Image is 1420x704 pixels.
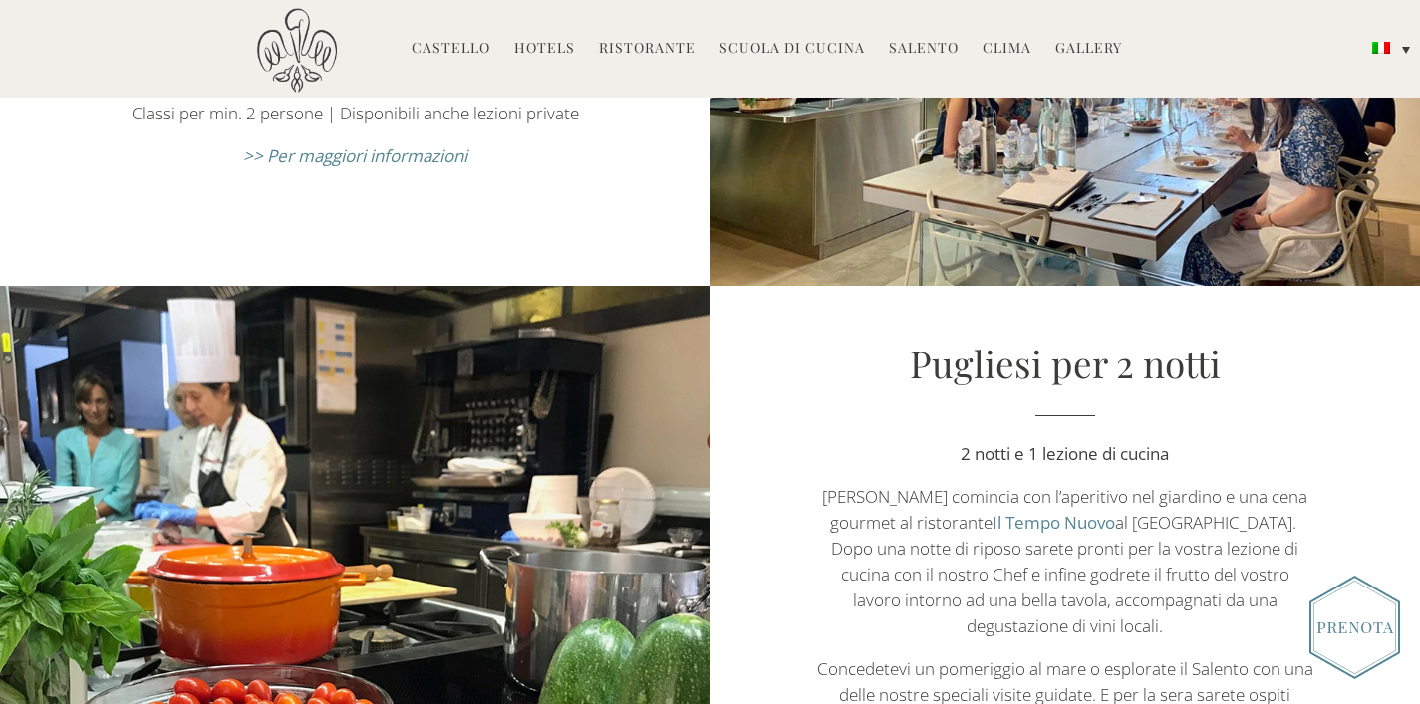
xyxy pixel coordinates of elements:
a: Ristorante [599,38,696,61]
a: Il Tempo Nuovo [993,511,1115,534]
a: Clima [983,38,1031,61]
a: Hotels [514,38,575,61]
a: Scuola di Cucina [719,38,865,61]
a: Gallery [1055,38,1122,61]
img: Castello di Ugento [257,8,337,93]
a: Pugliesi per 2 notti [910,339,1221,387]
a: >> Per maggiori informazioni [243,144,467,167]
strong: 2 notti e 1 lezione di cucina [961,442,1169,465]
img: Italiano [1372,42,1390,54]
a: Castello [412,38,490,61]
span: [PERSON_NAME] comincia con l’aperitivo nel giardino e una cena gourmet al ristorante al [GEOGRAPH... [822,485,1307,637]
img: Book_Button_Italian.png [1309,576,1400,679]
a: Salento [889,38,959,61]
